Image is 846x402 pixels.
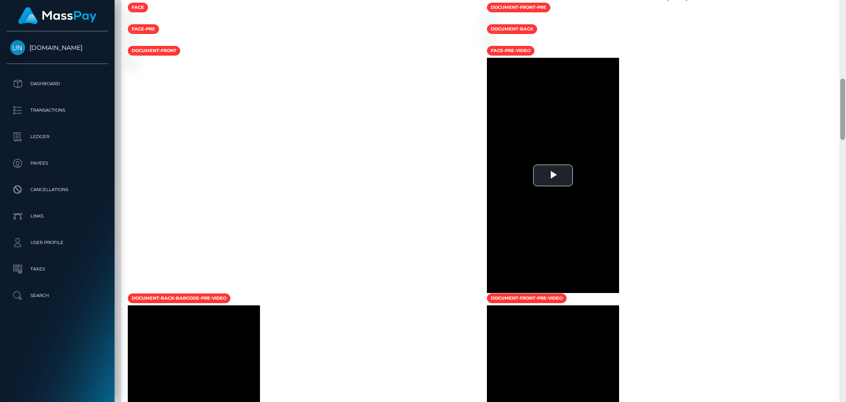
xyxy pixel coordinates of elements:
[7,126,108,148] a: Ledger
[7,205,108,227] a: Links
[487,38,494,45] img: 5fee5203-5c24-4c7e-a568-43a19d1b4db5
[7,44,108,52] span: [DOMAIN_NAME]
[10,263,104,276] p: Taxes
[10,40,25,55] img: Unlockt.me
[487,293,567,303] span: document-front-pre-video
[487,58,619,293] div: Video Player
[18,7,96,24] img: MassPay Logo
[7,258,108,280] a: Taxes
[487,16,494,23] img: 91649460-f3d3-4e25-94be-b1fde9324dd6
[10,157,104,170] p: Payees
[7,73,108,95] a: Dashboard
[7,232,108,254] a: User Profile
[128,24,159,34] span: face-pre
[128,46,180,56] span: document-front
[10,289,104,302] p: Search
[10,104,104,117] p: Transactions
[7,99,108,121] a: Transactions
[10,183,104,196] p: Cancellations
[10,210,104,223] p: Links
[128,59,135,66] img: 387b8fd3-72f1-4303-849a-86414e86e74b
[128,293,230,303] span: document-back-barcode-pre-video
[7,152,108,174] a: Payees
[487,24,537,34] span: document-back
[487,3,550,12] span: document-front-pre
[7,285,108,307] a: Search
[10,236,104,249] p: User Profile
[128,38,135,45] img: f26ac7d8-d7f9-4802-9ecc-aa4fe2e0234e
[7,179,108,201] a: Cancellations
[128,3,148,12] span: face
[10,77,104,90] p: Dashboard
[487,46,534,56] span: face-pre-video
[10,130,104,143] p: Ledger
[533,165,573,186] button: Play Video
[128,16,135,23] img: c74d2292-751e-4aa7-95ef-9f8437656152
